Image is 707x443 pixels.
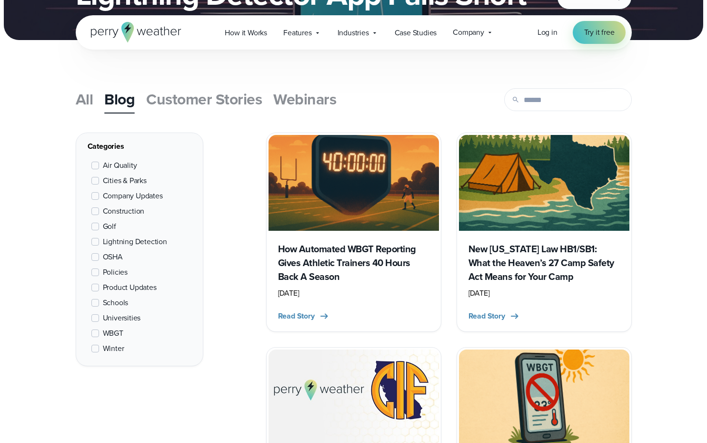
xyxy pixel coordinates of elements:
[104,86,135,113] a: Blog
[103,190,163,202] span: Company Updates
[76,86,93,113] a: All
[104,88,135,111] span: Blog
[395,27,437,39] span: Case Studies
[468,310,520,322] button: Read Story
[468,310,505,322] span: Read Story
[103,236,167,247] span: Lightning Detection
[103,221,116,232] span: Golf
[468,288,620,299] div: [DATE]
[273,86,336,113] a: Webinars
[88,141,191,152] div: Categories
[266,133,441,332] a: Athletic trainers wbgt reporting How Automated WBGT Reporting Gives Athletic Trainers 40 Hours Ba...
[103,312,141,324] span: Universities
[103,343,124,354] span: Winter
[103,251,123,263] span: OSHA
[103,175,147,186] span: Cities & Parks
[538,27,558,38] a: Log in
[225,27,267,39] span: How it Works
[387,23,445,42] a: Case Studies
[103,160,137,171] span: Air Quality
[103,297,129,309] span: Schools
[273,88,336,111] span: Webinars
[103,282,157,293] span: Product Updates
[103,328,123,339] span: WBGT
[146,88,262,111] span: Customer Stories
[278,242,429,284] h3: How Automated WBGT Reporting Gives Athletic Trainers 40 Hours Back A Season
[278,310,315,322] span: Read Story
[453,27,484,38] span: Company
[584,27,615,38] span: Try it free
[278,288,429,299] div: [DATE]
[103,206,145,217] span: Construction
[269,135,439,231] img: Athletic trainers wbgt reporting
[338,27,369,39] span: Industries
[468,242,620,284] h3: New [US_STATE] Law HB1/SB1: What the Heaven’s 27 Camp Safety Act Means for Your Camp
[283,27,311,39] span: Features
[573,21,626,44] a: Try it free
[146,86,262,113] a: Customer Stories
[217,23,275,42] a: How it Works
[278,310,330,322] button: Read Story
[459,135,629,231] img: Camp Safety Act
[103,267,128,278] span: Policies
[76,88,93,111] span: All
[457,133,632,332] a: Camp Safety Act New [US_STATE] Law HB1/SB1: What the Heaven’s 27 Camp Safety Act Means for Your C...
